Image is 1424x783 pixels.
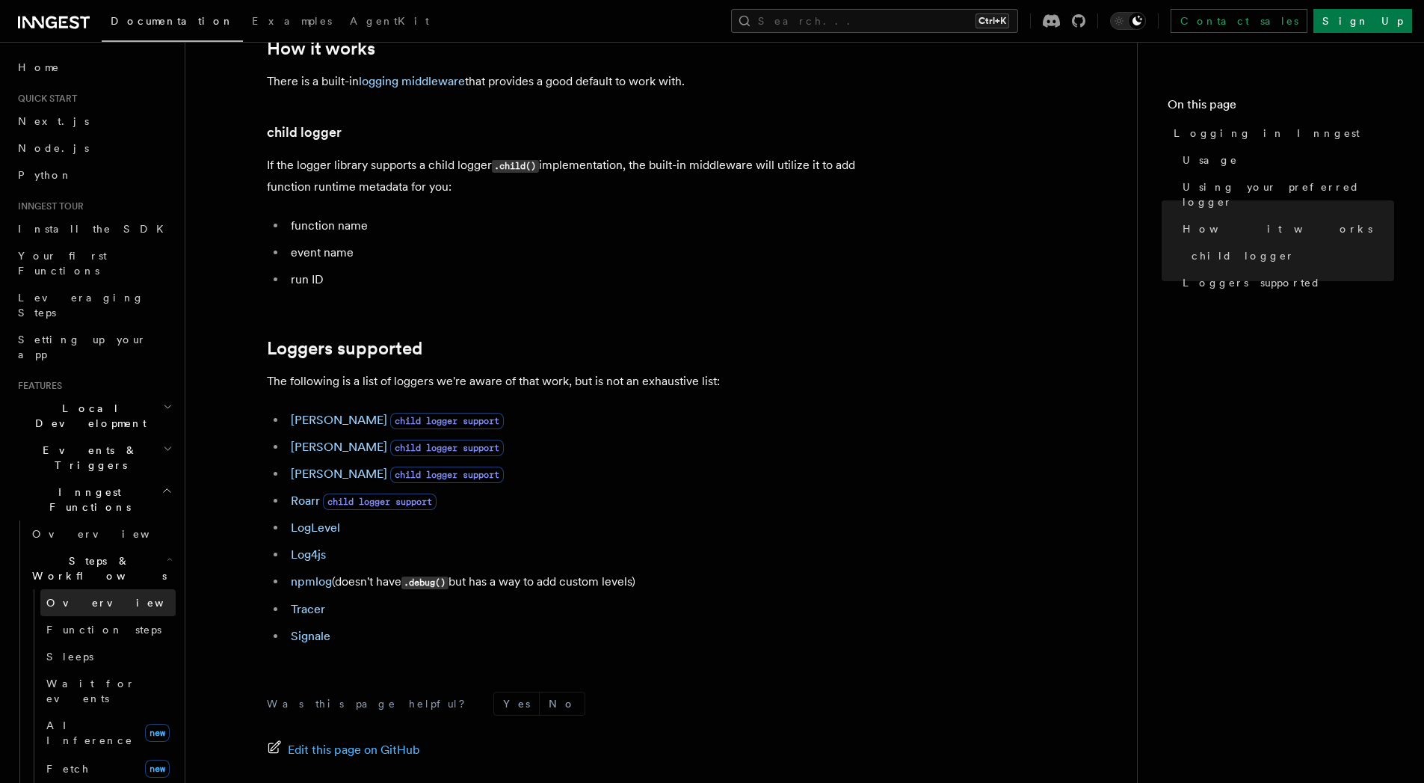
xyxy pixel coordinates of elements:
button: Search...Ctrl+K [731,9,1018,33]
span: Fetch [46,763,90,775]
a: Install the SDK [12,215,176,242]
a: Tracer [291,602,325,616]
span: How it works [1183,221,1372,236]
li: function name [286,215,865,236]
span: Setting up your app [18,334,147,360]
a: How it works [267,38,375,59]
a: Python [12,162,176,188]
a: Examples [243,4,341,40]
p: If the logger library supports a child logger implementation, the built-in middleware will utiliz... [267,155,865,197]
a: Usage [1177,147,1394,174]
span: Your first Functions [18,250,107,277]
span: new [145,760,170,778]
span: Loggers supported [1183,275,1321,290]
a: Overview [40,589,176,616]
a: logging middleware [359,74,465,88]
span: Events & Triggers [12,443,163,473]
span: Edit this page on GitHub [288,740,420,761]
span: child logger support [390,413,504,429]
a: child logger [267,122,342,143]
a: [PERSON_NAME] [291,440,387,454]
span: child logger support [390,467,504,483]
a: Loggers supported [267,338,422,359]
span: Steps & Workflows [26,553,167,583]
span: Overview [46,597,200,609]
button: Toggle dark mode [1110,12,1146,30]
span: child logger support [323,494,437,510]
a: Sleeps [40,643,176,670]
a: Overview [26,521,176,547]
button: Yes [494,693,539,715]
span: Node.js [18,142,89,154]
a: Your first Functions [12,242,176,284]
span: Home [18,60,60,75]
span: Inngest tour [12,200,84,212]
span: Usage [1183,153,1238,168]
span: Examples [252,15,332,27]
a: LogLevel [291,521,340,535]
li: run ID [286,269,865,290]
a: Edit this page on GitHub [267,740,420,761]
code: .debug() [401,577,449,589]
span: Logging in Inngest [1174,126,1360,141]
li: (doesn't have but has a way to add custom levels) [286,571,865,593]
span: Next.js [18,115,89,127]
a: [PERSON_NAME] [291,467,387,481]
button: Inngest Functions [12,479,176,521]
li: event name [286,242,865,263]
kbd: Ctrl+K [975,13,1009,28]
a: Wait for events [40,670,176,712]
a: Next.js [12,108,176,135]
span: child logger support [390,440,504,456]
a: Home [12,54,176,81]
a: Loggers supported [1177,269,1394,296]
p: Was this page helpful? [267,696,475,711]
span: Install the SDK [18,223,173,235]
button: Local Development [12,395,176,437]
button: Events & Triggers [12,437,176,479]
span: Documentation [111,15,234,27]
a: child logger [1186,242,1394,269]
span: child logger [1192,248,1295,263]
a: Signale [291,629,330,643]
span: Overview [32,528,186,540]
span: Leveraging Steps [18,292,144,319]
a: How it works [1177,215,1394,242]
span: Sleeps [46,651,93,663]
span: Features [12,380,62,392]
a: Node.js [12,135,176,162]
a: Log4js [291,547,326,562]
a: Logging in Inngest [1168,120,1394,147]
span: AI Inference [46,719,133,746]
span: Local Development [12,401,163,431]
a: Documentation [102,4,243,42]
button: No [540,693,585,715]
a: Setting up your app [12,326,176,368]
p: There is a built-in that provides a good default to work with. [267,71,865,92]
a: AgentKit [341,4,438,40]
span: Inngest Functions [12,485,161,515]
h4: On this page [1168,96,1394,120]
a: npmlog [291,574,332,589]
a: Roarr [291,494,320,508]
span: Wait for events [46,678,135,704]
span: Python [18,169,73,181]
span: Using your preferred logger [1183,179,1394,209]
p: The following is a list of loggers we're aware of that work, but is not an exhaustive list: [267,371,865,392]
a: [PERSON_NAME] [291,413,387,427]
a: Sign Up [1313,9,1412,33]
a: Contact sales [1171,9,1307,33]
a: Function steps [40,616,176,643]
span: Function steps [46,624,161,636]
span: new [145,724,170,742]
code: .child() [492,160,539,173]
button: Steps & Workflows [26,547,176,589]
span: Quick start [12,93,77,105]
a: AI Inferencenew [40,712,176,754]
a: Using your preferred logger [1177,174,1394,215]
span: AgentKit [350,15,429,27]
a: Leveraging Steps [12,284,176,326]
